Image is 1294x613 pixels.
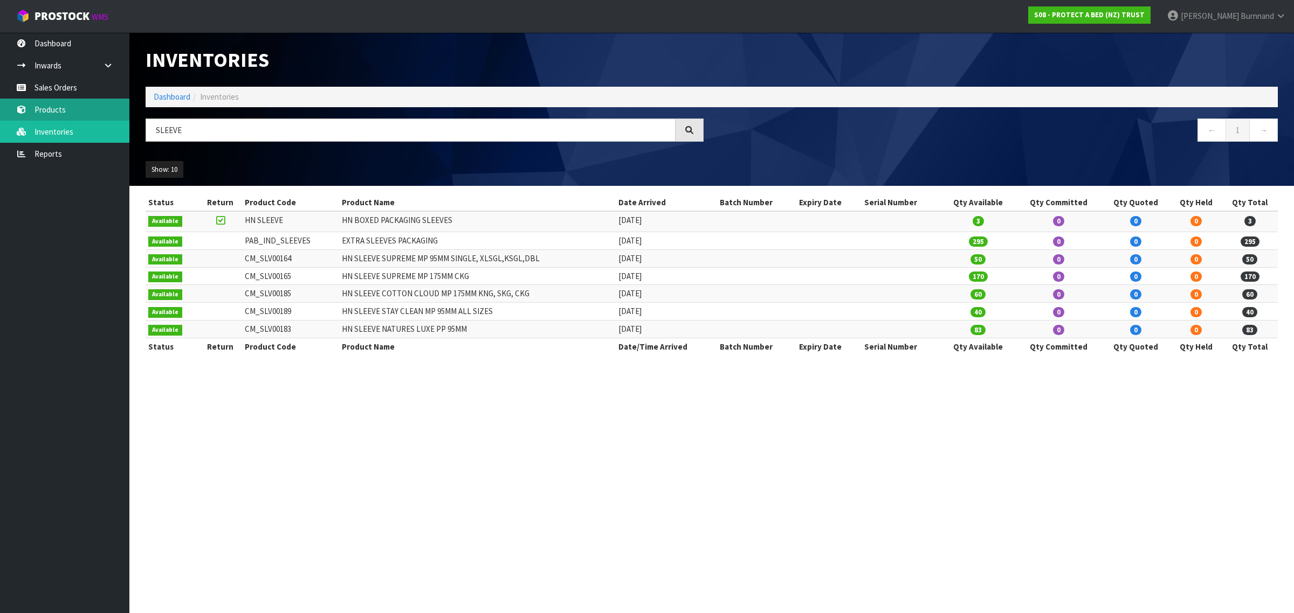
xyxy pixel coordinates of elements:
span: Available [148,236,182,247]
span: 3 [973,216,984,226]
input: Search inventories [146,119,676,142]
td: [DATE] [616,267,717,285]
td: HN SLEEVE [242,211,339,232]
span: 0 [1053,307,1064,317]
th: Product Code [242,338,339,356]
span: 0 [1130,307,1141,317]
td: CM_SLV00164 [242,249,339,267]
span: 40 [1242,307,1257,317]
span: 50 [1242,254,1257,264]
span: 0 [1130,289,1141,299]
span: 60 [1242,289,1257,299]
th: Serial Number [862,338,941,356]
th: Qty Committed [1016,338,1102,356]
span: 3 [1244,216,1256,226]
span: 0 [1130,216,1141,226]
th: Expiry Date [796,338,862,356]
th: Product Name [339,338,616,356]
td: [DATE] [616,249,717,267]
span: Available [148,307,182,318]
span: 0 [1053,216,1064,226]
span: ProStock [35,9,90,23]
th: Qty Committed [1016,194,1102,211]
th: Qty Quoted [1102,338,1170,356]
span: 0 [1190,236,1202,247]
th: Expiry Date [796,194,862,211]
th: Batch Number [717,194,796,211]
td: HN SLEEVE COTTON CLOUD MP 175MM KNG, SKG, CKG [339,285,616,303]
span: Inventories [200,92,239,102]
span: 170 [1241,271,1259,282]
th: Qty Available [941,194,1016,211]
img: cube-alt.png [16,9,30,23]
th: Date Arrived [616,194,717,211]
span: 0 [1190,289,1202,299]
button: Show: 10 [146,161,183,178]
span: 0 [1190,216,1202,226]
td: [DATE] [616,232,717,249]
td: HN SLEEVE STAY CLEAN MP 95MM ALL SIZES [339,303,616,321]
span: 0 [1053,254,1064,264]
td: CM_SLV00189 [242,303,339,321]
span: 170 [969,271,988,282]
th: Date/Time Arrived [616,338,717,356]
th: Return [199,338,242,356]
span: 50 [970,254,986,264]
th: Qty Held [1170,194,1222,211]
th: Product Name [339,194,616,211]
td: CM_SLV00165 [242,267,339,285]
th: Status [146,338,199,356]
span: 0 [1053,271,1064,282]
small: WMS [92,12,108,22]
span: 60 [970,289,986,299]
a: → [1249,119,1278,142]
td: CM_SLV00183 [242,321,339,338]
td: [DATE] [616,285,717,303]
td: HN SLEEVE SUPREME MP 95MM SINGLE, XLSGL,KSGL,DBL [339,249,616,267]
span: 0 [1130,254,1141,264]
th: Qty Total [1222,194,1278,211]
th: Batch Number [717,338,796,356]
h1: Inventories [146,48,704,71]
td: [DATE] [616,321,717,338]
a: 1 [1226,119,1250,142]
span: Available [148,325,182,336]
span: 0 [1190,307,1202,317]
span: 0 [1130,271,1141,282]
span: 83 [1242,325,1257,335]
th: Return [199,194,242,211]
td: HN SLEEVE NATURES LUXE PP 95MM [339,321,616,338]
th: Qty Available [941,338,1016,356]
span: 0 [1130,325,1141,335]
td: EXTRA SLEEVES PACKAGING [339,232,616,249]
th: Qty Quoted [1102,194,1170,211]
td: [DATE] [616,211,717,232]
span: 0 [1053,325,1064,335]
a: ← [1197,119,1226,142]
td: HN BOXED PACKAGING SLEEVES [339,211,616,232]
span: 0 [1190,325,1202,335]
th: Product Code [242,194,339,211]
span: Available [148,254,182,265]
span: 83 [970,325,986,335]
span: 0 [1053,289,1064,299]
span: 0 [1190,254,1202,264]
td: CM_SLV00185 [242,285,339,303]
span: Available [148,216,182,227]
span: 0 [1053,236,1064,247]
a: Dashboard [154,92,190,102]
span: [PERSON_NAME] [1181,11,1239,21]
td: HN SLEEVE SUPREME MP 175MM CKG [339,267,616,285]
span: 295 [1241,236,1259,247]
span: 40 [970,307,986,317]
span: 0 [1130,236,1141,247]
span: 295 [969,236,988,247]
td: PAB_IND_SLEEVES [242,232,339,249]
span: 0 [1190,271,1202,282]
th: Qty Held [1170,338,1222,356]
th: Qty Total [1222,338,1278,356]
th: Serial Number [862,194,941,211]
span: Available [148,271,182,282]
td: [DATE] [616,303,717,321]
nav: Page navigation [720,119,1278,145]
